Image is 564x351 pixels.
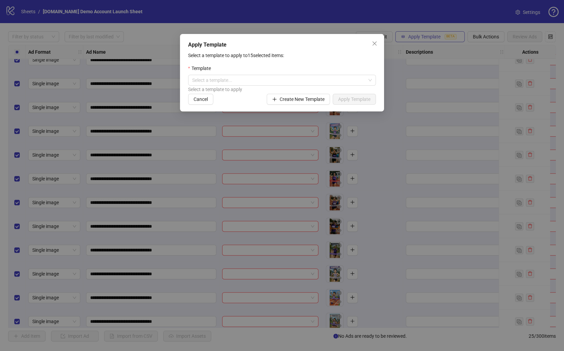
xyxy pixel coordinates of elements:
button: Apply Template [333,94,376,105]
p: Select a template to apply to 15 selected items: [188,52,376,59]
button: Create New Template [267,94,330,105]
div: Apply Template [188,41,376,49]
span: close [372,41,377,46]
button: Cancel [188,94,213,105]
button: Close [369,38,380,49]
div: Select a template to apply [188,86,376,93]
label: Template [188,65,215,72]
span: Cancel [194,96,208,102]
span: plus [272,97,277,102]
span: Create New Template [280,96,325,102]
